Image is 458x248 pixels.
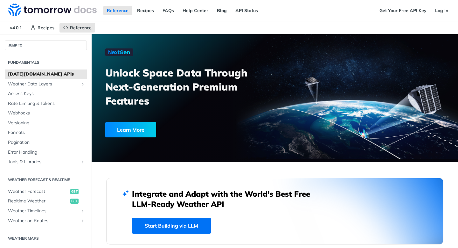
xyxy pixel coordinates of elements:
[5,236,87,241] h2: Weather Maps
[8,139,85,146] span: Pagination
[70,25,92,31] span: Reference
[70,199,79,204] span: get
[5,60,87,65] h2: Fundamentals
[5,108,87,118] a: Webhooks
[5,118,87,128] a: Versioning
[5,148,87,157] a: Error Handling
[105,48,133,56] img: NextGen
[70,189,79,194] span: get
[8,81,79,87] span: Weather Data Layers
[8,208,79,214] span: Weather Timelines
[8,4,97,16] img: Tomorrow.io Weather API Docs
[159,6,177,15] a: FAQs
[232,6,261,15] a: API Status
[5,138,87,147] a: Pagination
[105,122,156,137] div: Learn More
[8,198,69,204] span: Realtime Weather
[5,157,87,167] a: Tools & LibrariesShow subpages for Tools & Libraries
[5,196,87,206] a: Realtime Weatherget
[80,218,85,223] button: Show subpages for Weather on Routes
[103,6,132,15] a: Reference
[5,79,87,89] a: Weather Data LayersShow subpages for Weather Data Layers
[134,6,157,15] a: Recipes
[5,69,87,79] a: [DATE][DOMAIN_NAME] APIs
[6,23,25,33] span: v4.0.1
[179,6,212,15] a: Help Center
[105,66,282,108] h3: Unlock Space Data Through Next-Generation Premium Features
[5,206,87,216] a: Weather TimelinesShow subpages for Weather Timelines
[8,120,85,126] span: Versioning
[8,100,85,107] span: Rate Limiting & Tokens
[8,218,79,224] span: Weather on Routes
[132,189,320,209] h2: Integrate and Adapt with the World’s Best Free LLM-Ready Weather API
[5,99,87,108] a: Rate Limiting & Tokens
[376,6,430,15] a: Get Your Free API Key
[5,40,87,50] button: JUMP TO
[5,187,87,196] a: Weather Forecastget
[5,128,87,137] a: Formats
[8,91,85,97] span: Access Keys
[5,177,87,183] h2: Weather Forecast & realtime
[27,23,58,33] a: Recipes
[59,23,95,33] a: Reference
[80,82,85,87] button: Show subpages for Weather Data Layers
[8,129,85,136] span: Formats
[8,110,85,116] span: Webhooks
[8,149,85,156] span: Error Handling
[80,208,85,214] button: Show subpages for Weather Timelines
[132,218,211,234] a: Start Building via LLM
[8,188,69,195] span: Weather Forecast
[80,159,85,164] button: Show subpages for Tools & Libraries
[5,216,87,226] a: Weather on RoutesShow subpages for Weather on Routes
[432,6,452,15] a: Log In
[213,6,230,15] a: Blog
[38,25,54,31] span: Recipes
[105,122,246,137] a: Learn More
[8,159,79,165] span: Tools & Libraries
[8,71,85,77] span: [DATE][DOMAIN_NAME] APIs
[5,89,87,98] a: Access Keys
